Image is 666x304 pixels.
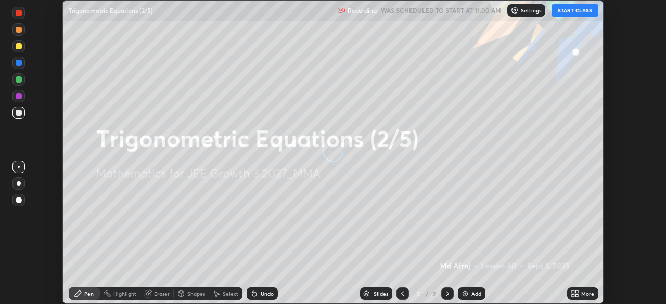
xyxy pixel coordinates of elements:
div: Slides [374,291,388,296]
img: recording.375f2c34.svg [337,6,345,15]
img: class-settings-icons [510,6,519,15]
div: Shapes [187,291,205,296]
button: START CLASS [552,4,598,17]
img: add-slide-button [461,289,469,298]
div: / [426,290,429,297]
div: 2 [413,290,424,297]
div: Eraser [154,291,170,296]
div: Highlight [113,291,136,296]
p: Trigonometric Equations (2/5) [69,6,153,15]
div: Add [471,291,481,296]
div: Select [223,291,238,296]
p: Recording [348,7,377,15]
div: Pen [84,291,94,296]
h5: WAS SCHEDULED TO START AT 11:00 AM [381,6,501,15]
div: Undo [261,291,274,296]
div: 2 [431,289,437,298]
p: Settings [521,8,541,13]
div: More [581,291,594,296]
